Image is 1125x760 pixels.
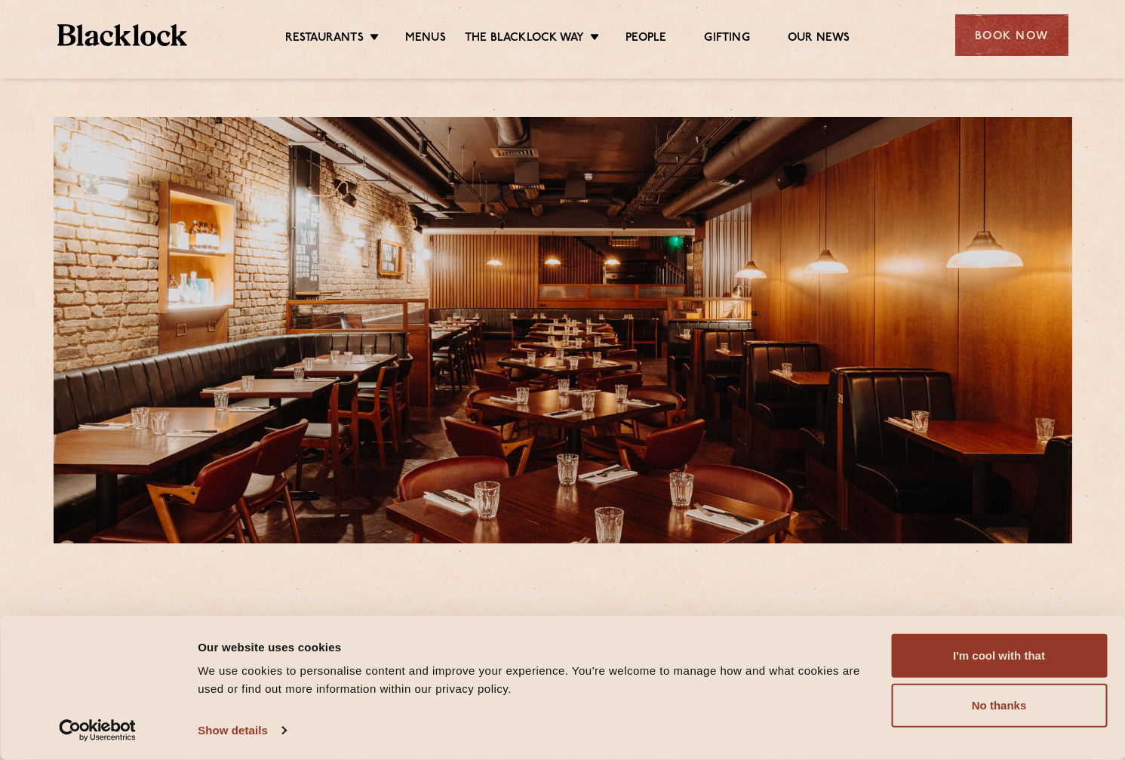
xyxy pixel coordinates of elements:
[198,662,874,698] div: We use cookies to personalise content and improve your experience. You're welcome to manage how a...
[32,719,164,742] a: Usercentrics Cookiebot - opens in a new window
[891,634,1107,678] button: I'm cool with that
[198,638,874,656] div: Our website uses cookies
[626,31,666,48] a: People
[788,31,850,48] a: Our News
[955,14,1068,56] div: Book Now
[891,684,1107,728] button: No thanks
[405,31,446,48] a: Menus
[704,31,749,48] a: Gifting
[198,719,285,742] a: Show details
[57,24,188,46] img: BL_Textured_Logo-footer-cropped.svg
[465,31,584,48] a: The Blacklock Way
[285,31,364,48] a: Restaurants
